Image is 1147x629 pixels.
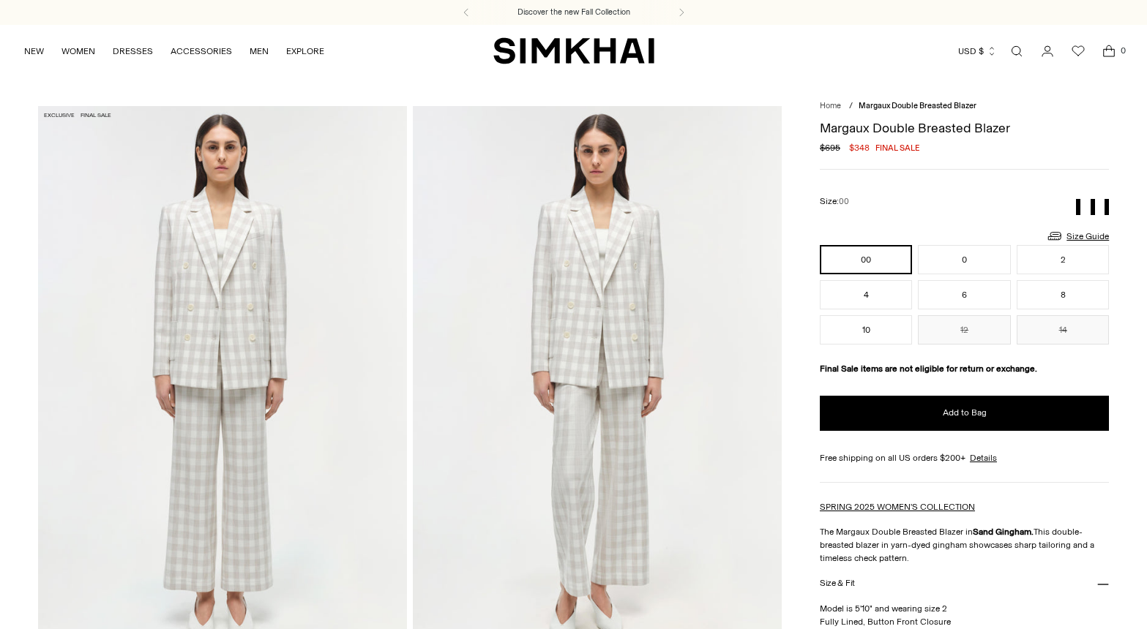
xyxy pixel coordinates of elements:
p: The Margaux Double Breasted Blazer in This double-breasted blazer in yarn-dyed gingham showcases ... [820,525,1109,565]
h3: Size & Fit [820,579,855,588]
a: Open search modal [1002,37,1031,66]
button: Size & Fit [820,565,1109,602]
a: ACCESSORIES [171,35,232,67]
button: 4 [820,280,912,309]
h1: Margaux Double Breasted Blazer [820,121,1109,135]
button: 00 [820,245,912,274]
a: Wishlist [1064,37,1093,66]
a: SPRING 2025 WOMEN'S COLLECTION [820,502,975,512]
a: SIMKHAI [493,37,654,65]
div: / [849,100,853,113]
a: MEN [250,35,269,67]
a: NEW [24,35,44,67]
label: Size: [820,195,849,208]
strong: Final Sale items are not eligible for return or exchange. [820,364,1037,374]
button: 14 [1017,315,1109,344]
span: $348 [849,141,870,154]
a: EXPLORE [286,35,324,67]
button: 10 [820,315,912,344]
a: Home [820,101,841,110]
button: 12 [918,315,1010,344]
a: Open cart modal [1094,37,1124,66]
span: 0 [1116,44,1129,57]
strong: Sand Gingham. [973,527,1034,537]
div: Free shipping on all US orders $200+ [820,451,1109,464]
span: Margaux Double Breasted Blazer [859,101,976,110]
button: USD $ [958,35,997,67]
a: Details [970,451,997,464]
s: $695 [820,141,840,154]
nav: breadcrumbs [820,100,1109,113]
a: Size Guide [1046,227,1109,245]
p: Model is 5'10" and wearing size 2 Fully Lined, Button Front Closure [820,602,1109,628]
button: 0 [918,245,1010,274]
span: 00 [839,197,849,206]
button: 6 [918,280,1010,309]
a: Go to the account page [1033,37,1062,66]
button: Add to Bag [820,396,1109,431]
button: 8 [1017,280,1109,309]
a: DRESSES [113,35,153,67]
a: WOMEN [61,35,95,67]
button: 2 [1017,245,1109,274]
span: Add to Bag [943,407,987,419]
